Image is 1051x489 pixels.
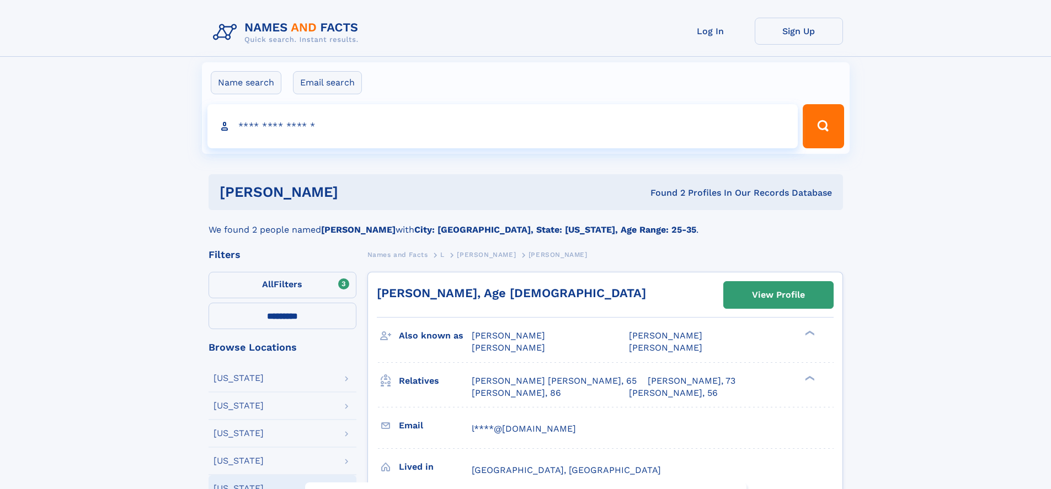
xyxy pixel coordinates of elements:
label: Filters [209,272,356,298]
input: search input [207,104,798,148]
a: Log In [666,18,755,45]
span: [PERSON_NAME] [472,330,545,341]
img: Logo Names and Facts [209,18,367,47]
b: [PERSON_NAME] [321,224,396,235]
a: L [440,248,445,261]
span: [PERSON_NAME] [529,251,588,259]
div: [US_STATE] [214,456,264,465]
a: Sign Up [755,18,843,45]
span: [GEOGRAPHIC_DATA], [GEOGRAPHIC_DATA] [472,465,661,475]
span: [PERSON_NAME] [472,342,545,353]
a: [PERSON_NAME] [457,248,516,261]
a: [PERSON_NAME], 86 [472,387,561,399]
span: L [440,251,445,259]
div: Found 2 Profiles In Our Records Database [494,187,832,199]
button: Search Button [803,104,844,148]
label: Name search [211,71,281,94]
b: City: [GEOGRAPHIC_DATA], State: [US_STATE], Age Range: 25-35 [414,224,696,235]
div: [US_STATE] [214,374,264,383]
h3: Email [399,416,472,435]
span: All [262,279,274,289]
h3: Lived in [399,458,472,476]
h3: Relatives [399,372,472,390]
div: Browse Locations [209,342,356,352]
div: View Profile [752,282,805,308]
span: [PERSON_NAME] [629,330,702,341]
div: [US_STATE] [214,429,264,438]
span: [PERSON_NAME] [629,342,702,353]
span: [PERSON_NAME] [457,251,516,259]
label: Email search [293,71,362,94]
div: ❯ [802,330,815,337]
a: [PERSON_NAME], 56 [629,387,718,399]
a: [PERSON_NAME], 73 [648,375,735,387]
div: [US_STATE] [214,401,264,410]
a: [PERSON_NAME] [PERSON_NAME], 65 [472,375,637,387]
h1: [PERSON_NAME] [220,185,494,199]
div: ❯ [802,374,815,381]
a: Names and Facts [367,248,428,261]
a: [PERSON_NAME], Age [DEMOGRAPHIC_DATA] [377,286,646,300]
div: Filters [209,250,356,260]
div: We found 2 people named with . [209,210,843,237]
a: View Profile [724,282,833,308]
h3: Also known as [399,326,472,345]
